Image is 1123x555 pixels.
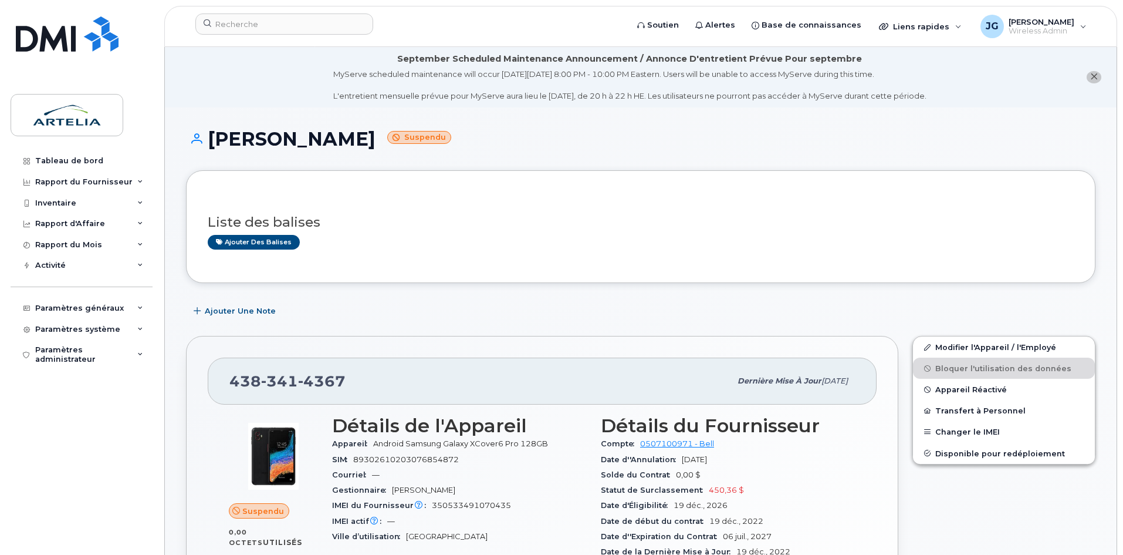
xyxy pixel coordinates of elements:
span: 0,00 Octets [229,528,263,547]
h1: [PERSON_NAME] [186,129,1095,149]
button: Bloquer l'utilisation des données [913,358,1095,379]
span: Compte [601,439,640,448]
span: 4367 [298,372,346,390]
span: 0,00 $ [676,470,701,479]
span: 06 juil., 2027 [723,532,772,541]
span: Ville d’utilisation [332,532,406,541]
span: SIM [332,455,353,464]
span: Dernière mise à jour [738,376,821,385]
span: 89302610203076854872 [353,455,459,464]
img: image20231002-3703462-133h4rb.jpeg [238,421,309,492]
small: Suspendu [387,131,451,144]
button: Changer le IMEI [913,421,1095,442]
span: [GEOGRAPHIC_DATA] [406,532,488,541]
h3: Détails de l'Appareil [332,415,587,436]
span: Date de début du contrat [601,517,709,526]
span: 341 [261,372,298,390]
button: Transfert à Personnel [913,400,1095,421]
button: close notification [1087,71,1101,83]
button: Disponible pour redéploiement [913,443,1095,464]
span: [PERSON_NAME] [392,486,455,495]
span: Ajouter une Note [205,305,276,317]
a: Ajouter des balises [208,235,300,250]
span: Android Samsung Galaxy XCover6 Pro 128GB [373,439,548,448]
span: IMEI du Fournisseur [332,501,432,510]
div: MyServe scheduled maintenance will occur [DATE][DATE] 8:00 PM - 10:00 PM Eastern. Users will be u... [333,69,926,102]
span: 350533491070435 [432,501,511,510]
h3: Liste des balises [208,215,1074,230]
button: Appareil Réactivé [913,379,1095,400]
span: 19 déc., 2026 [674,501,728,510]
span: 19 déc., 2022 [709,517,763,526]
span: — [372,470,380,479]
span: 450,36 $ [709,486,744,495]
span: Date d'Éligibilité [601,501,674,510]
span: Statut de Surclassement [601,486,709,495]
span: Courriel [332,470,372,479]
a: Modifier l'Appareil / l'Employé [913,337,1095,358]
span: IMEI actif [332,517,387,526]
span: — [387,517,395,526]
a: 0507100971 - Bell [640,439,714,448]
span: [DATE] [682,455,707,464]
span: 438 [229,372,346,390]
span: Appareil [332,439,373,448]
div: September Scheduled Maintenance Announcement / Annonce D'entretient Prévue Pour septembre [397,53,862,65]
h3: Détails du Fournisseur [601,415,855,436]
span: Gestionnaire [332,486,392,495]
span: Suspendu [242,506,284,517]
span: utilisés [263,538,302,547]
span: Solde du Contrat [601,470,676,479]
span: Date d''Annulation [601,455,682,464]
span: Appareil Réactivé [935,385,1007,394]
button: Ajouter une Note [186,301,286,322]
span: Disponible pour redéploiement [935,449,1065,458]
span: Date d''Expiration du Contrat [601,532,723,541]
span: [DATE] [821,376,848,385]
